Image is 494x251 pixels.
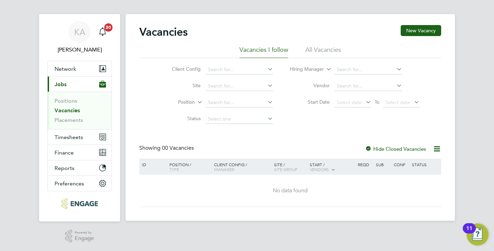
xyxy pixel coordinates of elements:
[310,167,329,172] span: Vendors
[205,81,273,91] input: Search for...
[48,129,111,145] button: Timesheets
[410,159,440,170] div: Status
[55,98,77,104] a: Positions
[305,46,341,58] li: All Vacancies
[337,99,362,105] span: Select date
[356,159,374,170] div: Reqd
[55,81,67,88] span: Jobs
[65,230,94,243] a: Powered byEngage
[334,81,402,91] input: Search for...
[239,46,288,58] li: Vacancies I follow
[272,159,308,175] div: Site /
[373,98,381,106] span: To
[161,82,201,89] label: Site
[466,228,472,237] div: 11
[212,159,272,175] div: Client Config /
[161,115,201,122] label: Status
[75,230,94,236] span: Powered by
[385,99,410,105] span: Select date
[374,159,392,170] div: Sub
[401,25,441,36] button: New Vacancy
[205,65,273,75] input: Search for...
[214,167,234,172] span: Manager
[48,145,111,160] button: Finance
[140,159,164,170] div: ID
[74,27,85,36] span: KA
[55,134,83,140] span: Timesheets
[392,159,410,170] div: Conf
[48,77,111,92] button: Jobs
[104,23,113,32] span: 20
[161,66,201,72] label: Client Config
[48,160,111,175] button: Reports
[96,21,109,43] a: 20
[169,167,179,172] span: Type
[55,165,74,171] span: Reports
[75,236,94,241] span: Engage
[205,114,273,124] input: Select one
[205,98,273,107] input: Search for...
[39,14,120,221] nav: Main navigation
[164,159,212,175] div: Position /
[467,224,489,246] button: Open Resource Center, 11 new notifications
[139,145,195,152] div: Showing
[55,66,76,72] span: Network
[61,198,98,209] img: axcis-logo-retina.png
[140,187,440,194] div: No data found
[155,99,195,106] label: Position
[284,66,324,73] label: Hiring Manager
[274,167,297,172] span: Site Group
[55,117,83,123] a: Placements
[334,65,402,75] input: Search for...
[162,145,194,151] span: 00 Vacancies
[290,82,330,89] label: Vendor
[48,92,111,129] div: Jobs
[55,180,84,187] span: Preferences
[55,149,74,156] span: Finance
[139,25,188,39] h2: Vacancies
[48,61,111,76] button: Network
[47,46,112,54] span: Kira Alani
[47,21,112,54] a: KA[PERSON_NAME]
[48,176,111,191] button: Preferences
[47,198,112,209] a: Go to home page
[290,99,330,105] label: Start Date
[308,159,356,176] div: Start /
[55,107,80,114] a: Vacancies
[365,146,426,152] label: Hide Closed Vacancies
